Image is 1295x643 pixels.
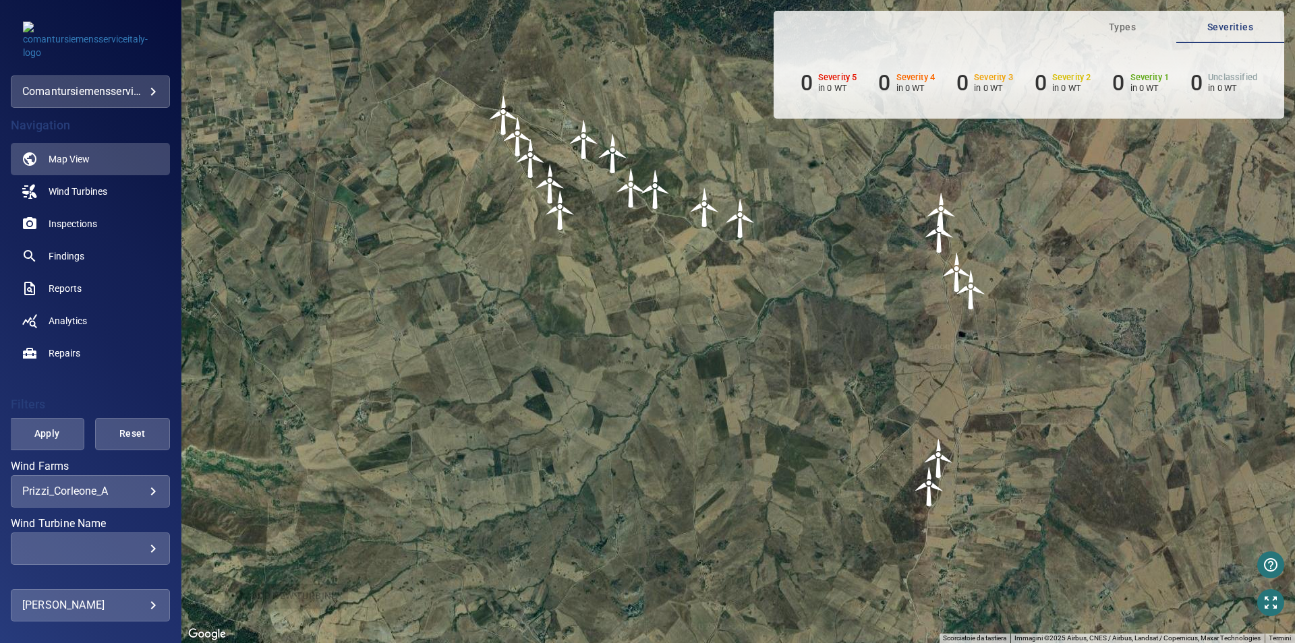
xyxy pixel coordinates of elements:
[956,70,969,96] h6: 0
[611,168,652,208] img: windFarmIcon.svg
[1130,73,1170,82] h6: Severity 1
[951,270,991,310] gmp-advanced-marker: PR09
[921,192,962,233] img: windFarmIcon.svg
[1112,70,1169,96] li: Severity 1
[112,425,153,442] span: Reset
[11,208,170,240] a: inspections noActive
[530,164,571,204] gmp-advanced-marker: PR04
[1035,70,1047,96] h6: 0
[1035,70,1091,96] li: Severity 2
[818,73,857,82] h6: Severity 5
[951,270,991,310] img: windFarmIcon.svg
[185,625,229,643] img: Google
[22,485,159,497] div: Prizzi_Corleone_A
[909,466,950,507] img: windFarmIcon.svg
[974,73,1013,82] h6: Severity 3
[909,466,950,507] gmp-advanced-marker: CO16
[919,438,959,479] gmp-advanced-marker: CO15
[896,73,936,82] h6: Severity 4
[919,213,960,253] gmp-advanced-marker: CO13
[49,249,84,263] span: Findings
[49,346,80,360] span: Repairs
[896,83,936,93] p: in 0 WT
[1112,70,1124,96] h6: 0
[720,198,761,239] gmp-advanced-marker: CO12
[1269,634,1291,642] a: Termini (si apre in una nuova scheda)
[11,305,170,337] a: analytics noActive
[974,83,1013,93] p: in 0 WT
[878,70,890,96] h6: 0
[564,119,604,160] img: windFarmIcon.svg
[22,594,159,616] div: [PERSON_NAME]
[1208,83,1257,93] p: in 0 WT
[540,190,581,231] gmp-advanced-marker: PR05
[943,634,1006,643] button: Scorciatoie da tastiera
[818,83,857,93] p: in 0 WT
[1014,634,1261,642] span: Immagini ©2025 Airbus, CNES / Airbus, Landsat / Copernicus, Maxar Technologies
[937,252,977,293] img: windFarmIcon.svg
[185,625,229,643] a: Visualizza questa zona in Google Maps (in una nuova finestra)
[26,425,67,442] span: Apply
[530,164,571,204] img: windFarmIcon.svg
[919,213,960,253] img: windFarmIcon.svg
[11,518,170,529] label: Wind Turbine Name
[1184,19,1276,36] span: Severities
[1076,19,1168,36] span: Types
[49,217,97,231] span: Inspections
[11,337,170,369] a: repairs noActive
[1052,73,1091,82] h6: Severity 2
[540,190,581,231] img: windFarmIcon.svg
[11,143,170,175] a: map active
[11,119,170,132] h4: Navigation
[937,252,977,293] gmp-advanced-marker: CO14
[11,175,170,208] a: windturbines noActive
[511,138,551,179] img: windFarmIcon.svg
[685,187,725,228] gmp-advanced-marker: CO11
[49,152,90,166] span: Map View
[95,418,170,450] button: Reset
[720,198,761,239] img: windFarmIcon.svg
[1130,83,1170,93] p: in 0 WT
[685,187,725,228] img: windFarmIcon.svg
[484,95,524,135] gmp-advanced-marker: PR01
[9,418,84,450] button: Apply
[49,314,87,328] span: Analytics
[484,95,524,135] img: windFarmIcon.svg
[498,117,538,157] img: windFarmIcon.svg
[11,398,170,411] h4: Filters
[611,168,652,208] gmp-advanced-marker: PR08
[49,282,82,295] span: Reports
[635,169,676,210] gmp-advanced-marker: CO10
[1190,70,1257,96] li: Severity Unclassified
[11,461,170,472] label: Wind Farms
[1052,83,1091,93] p: in 0 WT
[1208,73,1257,82] h6: Unclassified
[593,133,633,174] gmp-advanced-marker: PR07
[801,70,813,96] h6: 0
[956,70,1013,96] li: Severity 3
[564,119,604,160] gmp-advanced-marker: PR06
[919,438,959,479] img: windFarmIcon.svg
[11,475,170,508] div: Wind Farms
[22,81,159,102] div: comantursiemensserviceitaly
[921,192,962,233] gmp-advanced-marker: COR07
[49,185,107,198] span: Wind Turbines
[635,169,676,210] img: windFarmIcon.svg
[11,240,170,272] a: findings noActive
[878,70,935,96] li: Severity 4
[11,75,170,108] div: comantursiemensserviceitaly
[593,133,633,174] img: windFarmIcon.svg
[23,22,158,59] img: comantursiemensserviceitaly-logo
[498,117,538,157] gmp-advanced-marker: PR02
[11,532,170,565] div: Wind Turbine Name
[801,70,857,96] li: Severity 5
[511,138,551,179] gmp-advanced-marker: PR03
[11,272,170,305] a: reports noActive
[1190,70,1203,96] h6: 0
